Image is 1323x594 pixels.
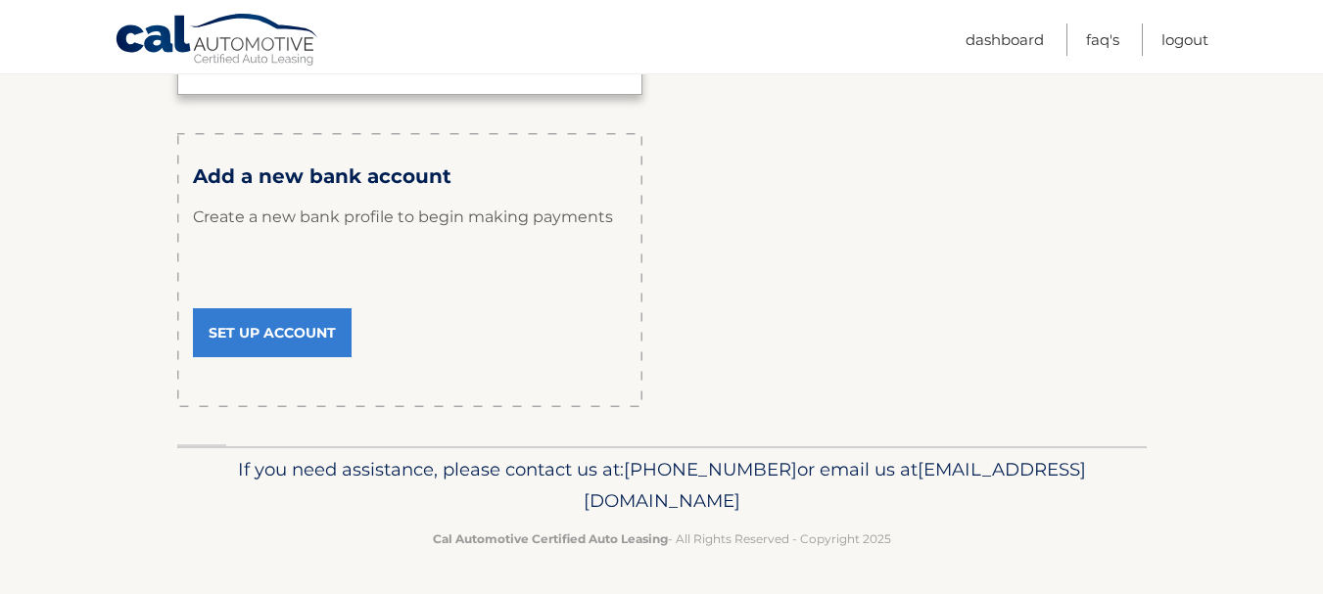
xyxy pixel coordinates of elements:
h3: Add a new bank account [193,164,627,189]
strong: Cal Automotive Certified Auto Leasing [433,531,668,546]
span: [EMAIL_ADDRESS][DOMAIN_NAME] [584,458,1086,512]
a: Dashboard [966,23,1044,56]
p: If you need assistance, please contact us at: or email us at [190,454,1134,517]
p: Create a new bank profile to begin making payments [193,188,627,247]
a: FAQ's [1086,23,1119,56]
p: - All Rights Reserved - Copyright 2025 [190,528,1134,549]
a: Logout [1161,23,1208,56]
a: Cal Automotive [115,13,320,69]
span: [PHONE_NUMBER] [624,458,797,480]
a: Set Up Account [193,308,352,357]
